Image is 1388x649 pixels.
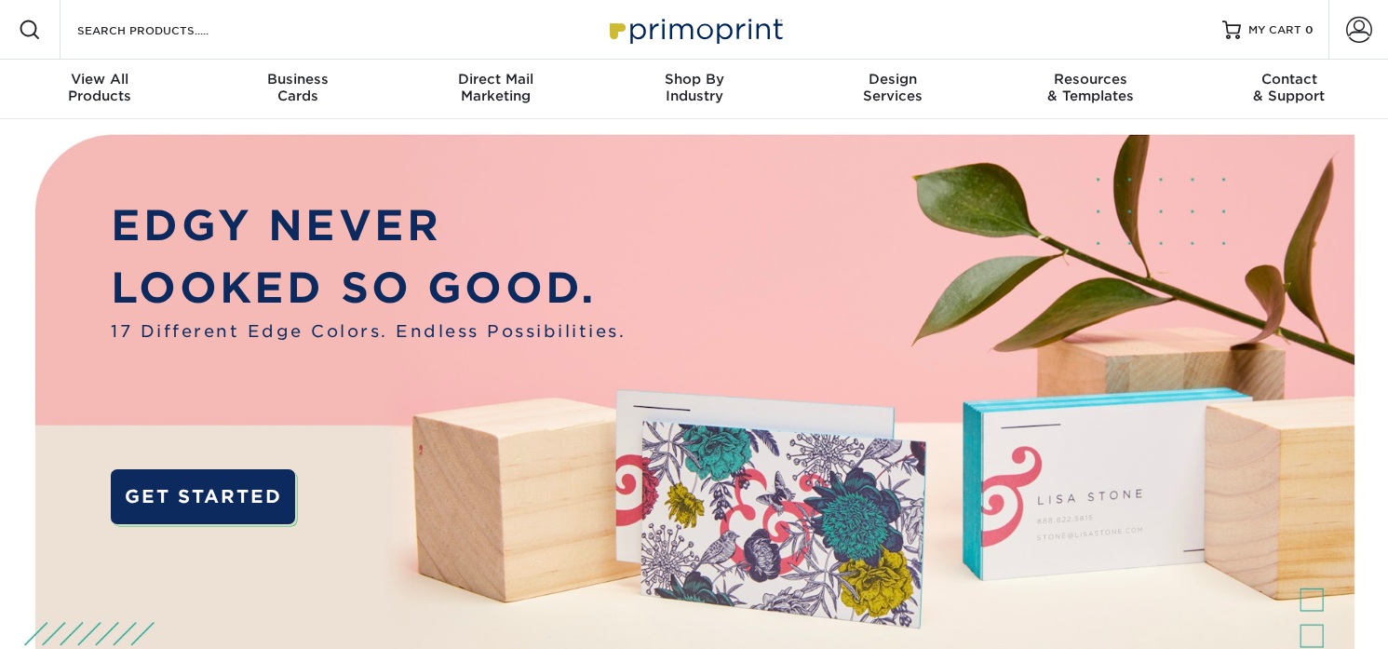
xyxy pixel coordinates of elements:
[991,60,1190,119] a: Resources& Templates
[601,9,788,49] img: Primoprint
[1190,60,1388,119] a: Contact& Support
[397,71,595,104] div: Marketing
[595,60,793,119] a: Shop ByIndustry
[1248,22,1301,38] span: MY CART
[111,469,295,524] a: GET STARTED
[1190,71,1388,104] div: & Support
[397,60,595,119] a: Direct MailMarketing
[793,60,991,119] a: DesignServices
[397,71,595,88] span: Direct Mail
[111,195,626,257] p: EDGY NEVER
[991,71,1190,104] div: & Templates
[75,19,257,41] input: SEARCH PRODUCTS.....
[111,319,626,345] span: 17 Different Edge Colors. Endless Possibilities.
[198,60,397,119] a: BusinessCards
[793,71,991,88] span: Design
[991,71,1190,88] span: Resources
[198,71,397,104] div: Cards
[1190,71,1388,88] span: Contact
[198,71,397,88] span: Business
[793,71,991,104] div: Services
[111,257,626,319] p: LOOKED SO GOOD.
[595,71,793,88] span: Shop By
[595,71,793,104] div: Industry
[1305,23,1314,36] span: 0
